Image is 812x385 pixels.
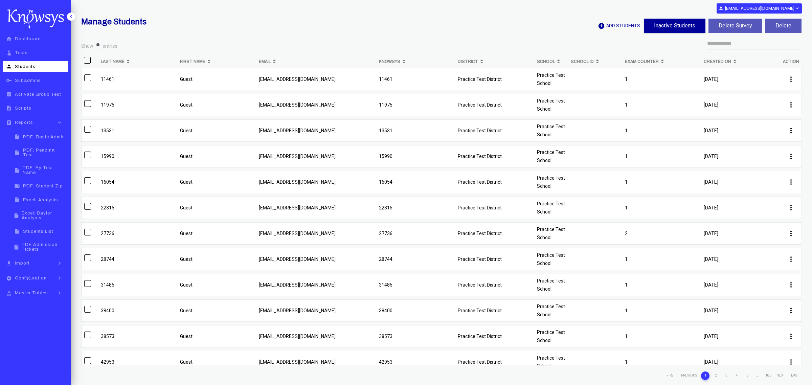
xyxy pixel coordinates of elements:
[704,358,777,366] p: [DATE]
[598,22,605,29] i: add_circle
[101,229,175,237] p: 27736
[259,204,374,212] p: [EMAIL_ADDRESS][DOMAIN_NAME]
[13,183,21,189] i: folder_zip
[704,204,777,212] p: [DATE]
[15,37,41,41] span: Dashboard
[537,71,565,87] p: Practice Test School
[625,229,699,237] p: 2
[15,64,36,69] span: Students
[537,354,565,370] p: Practice Test School
[379,204,453,212] p: 22315
[5,261,13,266] i: file_download
[787,204,795,212] i: more_vert
[379,307,453,315] p: 38400
[379,332,453,340] p: 38573
[458,204,532,212] p: Practice Test District
[13,228,21,234] i: insert_drive_file
[458,332,532,340] p: Practice Test District
[458,229,532,237] p: Practice Test District
[54,275,65,281] i: keyboard_arrow_right
[180,332,254,340] p: Guest
[458,255,532,263] p: Practice Test District
[15,261,30,266] span: Import
[787,281,795,289] i: more_vert
[732,371,741,380] li: 4
[101,332,175,340] p: 38573
[625,281,699,289] p: 1
[379,358,453,366] p: 42953
[704,101,777,109] p: [DATE]
[625,58,659,66] b: Exam Counter
[180,358,254,366] p: Guest
[794,5,799,11] i: expand_more
[259,255,374,263] p: [EMAIL_ADDRESS][DOMAIN_NAME]
[787,127,795,135] i: more_vert
[259,281,374,289] p: [EMAIL_ADDRESS][DOMAIN_NAME]
[644,19,705,33] button: Inactive Students
[537,251,565,267] p: Practice Test School
[458,307,532,315] p: Practice Test District
[180,307,254,315] p: Guest
[379,178,453,186] p: 16054
[625,127,699,135] p: 1
[625,152,699,160] p: 1
[704,307,777,315] p: [DATE]
[625,307,699,315] p: 1
[103,43,117,50] label: entries
[15,120,33,125] span: Reports
[259,75,374,83] p: [EMAIL_ADDRESS][DOMAIN_NAME]
[5,77,13,83] i: key
[597,19,641,33] button: add_circleAdd Students
[13,244,20,250] i: insert_drive_file
[180,281,254,289] p: Guest
[537,174,565,190] p: Practice Test School
[5,50,13,55] i: touch_app
[458,127,532,135] p: Practice Test District
[537,200,565,216] p: Practice Test School
[101,75,175,83] p: 11461
[704,255,777,263] p: [DATE]
[704,75,777,83] p: [DATE]
[537,97,565,113] p: Practice Test School
[15,276,47,280] span: Configuration
[704,229,777,237] p: [DATE]
[787,358,795,366] i: more_vert
[15,291,48,295] span: Master Tables
[180,178,254,186] p: Guest
[15,50,28,55] span: Tests
[180,204,254,212] p: Guest
[13,197,21,203] i: insert_drive_file
[259,152,374,160] p: [EMAIL_ADDRESS][DOMAIN_NAME]
[22,211,66,220] span: Excel: Baylor Analysis
[537,328,565,344] p: Practice Test School
[180,75,254,83] p: Guest
[180,127,254,135] p: Guest
[625,204,699,212] p: 1
[743,371,751,380] li: 5
[722,371,730,380] li: 3
[787,255,795,263] i: more_vert
[571,58,594,66] b: School ID
[379,229,453,237] p: 27736
[5,105,13,111] i: description
[259,127,374,135] p: [EMAIL_ADDRESS][DOMAIN_NAME]
[5,64,13,69] i: person
[23,135,65,139] span: PDF: Basic Admin
[774,371,787,380] li: Next
[101,58,125,66] b: Last Name
[787,332,795,340] i: more_vert
[101,281,175,289] p: 31485
[712,371,720,380] li: 2
[180,152,254,160] p: Guest
[787,307,795,315] i: more_vert
[458,101,532,109] p: Practice Test District
[101,178,175,186] p: 16054
[259,101,374,109] p: [EMAIL_ADDRESS][DOMAIN_NAME]
[101,307,175,315] p: 38400
[54,260,65,267] i: keyboard_arrow_right
[625,332,699,340] p: 1
[54,290,65,296] i: keyboard_arrow_right
[259,178,374,186] p: [EMAIL_ADDRESS][DOMAIN_NAME]
[379,127,453,135] p: 13531
[101,127,175,135] p: 13531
